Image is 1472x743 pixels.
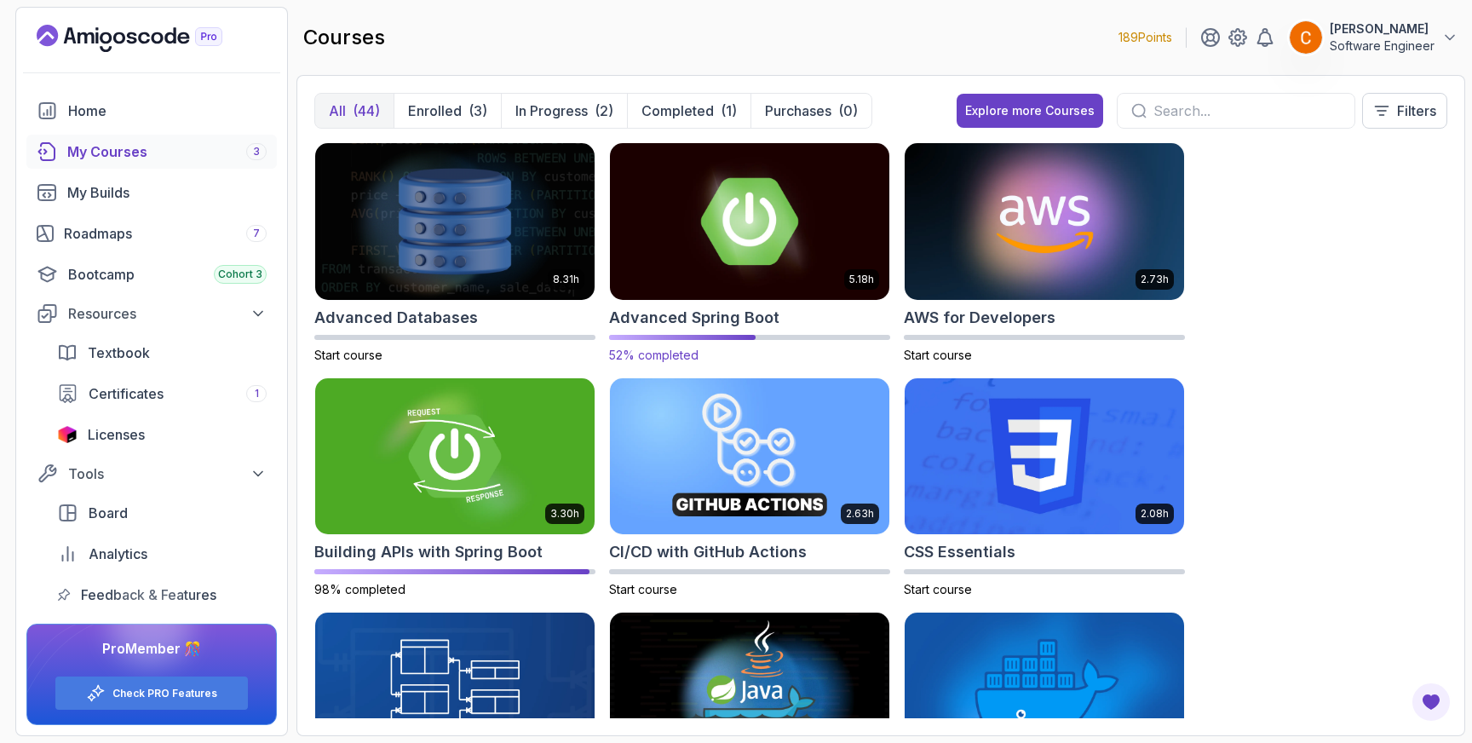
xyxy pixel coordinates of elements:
span: Start course [314,348,382,362]
div: (0) [838,101,858,121]
img: Advanced Spring Boot card [603,139,896,303]
button: Enrolled(3) [394,94,501,128]
div: My Courses [67,141,267,162]
a: bootcamp [26,257,277,291]
a: licenses [47,418,277,452]
p: All [329,101,346,121]
span: Feedback & Features [81,585,216,605]
div: Roadmaps [64,223,267,244]
span: 52% completed [609,348,699,362]
div: Bootcamp [68,264,267,285]
div: My Builds [67,182,267,203]
h2: Advanced Spring Boot [609,306,779,330]
h2: CI/CD with GitHub Actions [609,540,807,564]
p: In Progress [515,101,588,121]
h2: courses [303,24,385,51]
p: Purchases [765,101,831,121]
img: AWS for Developers card [905,143,1184,300]
span: Start course [609,582,677,596]
img: Building APIs with Spring Boot card [315,378,595,535]
div: (3) [469,101,487,121]
div: (44) [353,101,380,121]
span: Start course [904,348,972,362]
a: textbook [47,336,277,370]
span: Textbook [88,343,150,363]
h2: AWS for Developers [904,306,1055,330]
h2: Building APIs with Spring Boot [314,540,543,564]
a: Advanced Spring Boot card5.18hAdvanced Spring Boot52% completed [609,142,890,364]
div: Resources [68,303,267,324]
button: Purchases(0) [750,94,871,128]
p: 8.31h [553,273,579,286]
button: Open Feedback Button [1411,682,1452,723]
input: Search... [1153,101,1341,121]
button: Explore more Courses [957,94,1103,128]
div: Explore more Courses [965,102,1095,119]
button: Tools [26,458,277,489]
button: Filters [1362,93,1447,129]
p: Enrolled [408,101,462,121]
span: Cohort 3 [218,268,262,281]
p: [PERSON_NAME] [1330,20,1435,37]
span: 1 [255,387,259,400]
a: board [47,496,277,530]
button: Check PRO Features [55,676,249,711]
img: jetbrains icon [57,426,78,443]
a: analytics [47,537,277,571]
button: Resources [26,298,277,329]
p: 2.63h [846,507,874,521]
img: Advanced Databases card [315,143,595,300]
a: feedback [47,578,277,612]
p: Completed [641,101,714,121]
span: Certificates [89,383,164,404]
button: Completed(1) [627,94,750,128]
a: courses [26,135,277,169]
p: 3.30h [550,507,579,521]
button: All(44) [315,94,394,128]
a: builds [26,176,277,210]
a: roadmaps [26,216,277,251]
img: user profile image [1290,21,1322,54]
span: Analytics [89,544,147,564]
a: Check PRO Features [112,687,217,700]
a: certificates [47,377,277,411]
p: 2.08h [1141,507,1169,521]
span: Licenses [88,424,145,445]
span: 3 [253,145,260,158]
span: Start course [904,582,972,596]
div: (1) [721,101,737,121]
a: home [26,94,277,128]
a: Landing page [37,25,262,52]
p: Filters [1397,101,1436,121]
img: CI/CD with GitHub Actions card [610,378,889,535]
button: user profile image[PERSON_NAME]Software Engineer [1289,20,1458,55]
p: 5.18h [849,273,874,286]
p: Software Engineer [1330,37,1435,55]
div: (2) [595,101,613,121]
span: 7 [253,227,260,240]
button: In Progress(2) [501,94,627,128]
p: 189 Points [1118,29,1172,46]
div: Home [68,101,267,121]
a: Building APIs with Spring Boot card3.30hBuilding APIs with Spring Boot98% completed [314,377,595,599]
img: CSS Essentials card [905,378,1184,535]
h2: CSS Essentials [904,540,1015,564]
h2: Advanced Databases [314,306,478,330]
span: Board [89,503,128,523]
div: Tools [68,464,267,484]
p: 2.73h [1141,273,1169,286]
span: 98% completed [314,582,405,596]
